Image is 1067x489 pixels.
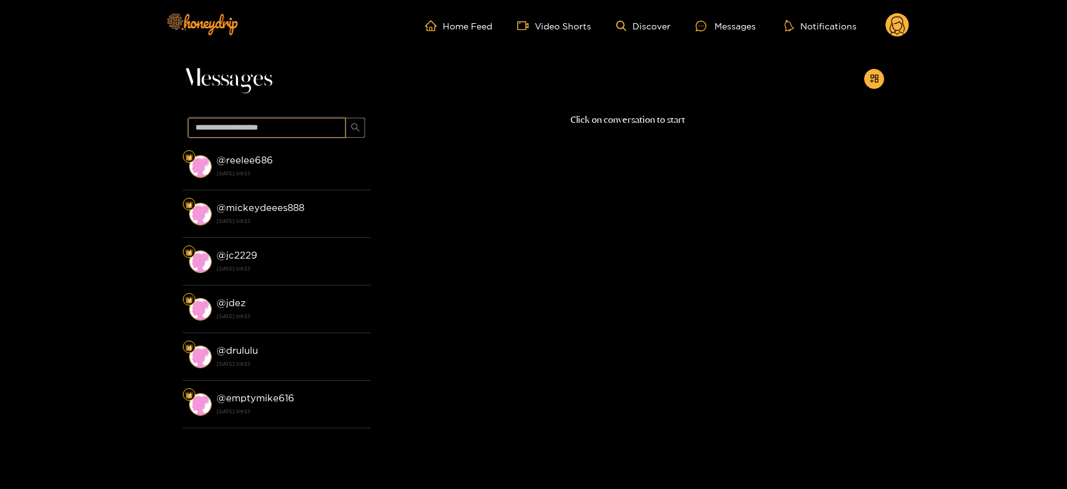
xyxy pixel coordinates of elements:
p: Click on conversation to start [371,113,884,127]
img: conversation [189,346,212,368]
img: conversation [189,393,212,416]
strong: [DATE] 09:53 [217,263,364,274]
img: conversation [189,250,212,273]
strong: @ jc2229 [217,250,257,260]
img: Fan Level [185,201,193,208]
span: search [351,123,360,133]
div: Messages [696,19,756,33]
a: Video Shorts [517,20,591,31]
strong: @ emptymike616 [217,393,294,403]
span: appstore-add [870,74,879,85]
span: Messages [183,64,272,94]
img: Fan Level [185,296,193,304]
button: Notifications [781,19,860,32]
button: search [345,118,365,138]
strong: [DATE] 09:53 [217,215,364,227]
strong: @ jdez [217,297,245,308]
strong: @ drululu [217,345,258,356]
span: home [425,20,443,31]
img: conversation [189,203,212,225]
a: Discover [616,21,671,31]
img: Fan Level [185,344,193,351]
strong: @ reelee686 [217,155,273,165]
img: Fan Level [185,249,193,256]
strong: [DATE] 09:53 [217,358,364,369]
strong: @ mickeydeees888 [217,202,304,213]
button: appstore-add [864,69,884,89]
img: conversation [189,155,212,178]
img: Fan Level [185,153,193,161]
img: Fan Level [185,391,193,399]
span: video-camera [517,20,535,31]
img: conversation [189,298,212,321]
strong: [DATE] 09:53 [217,406,364,417]
strong: [DATE] 09:53 [217,168,364,179]
strong: [DATE] 09:53 [217,311,364,322]
a: Home Feed [425,20,492,31]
